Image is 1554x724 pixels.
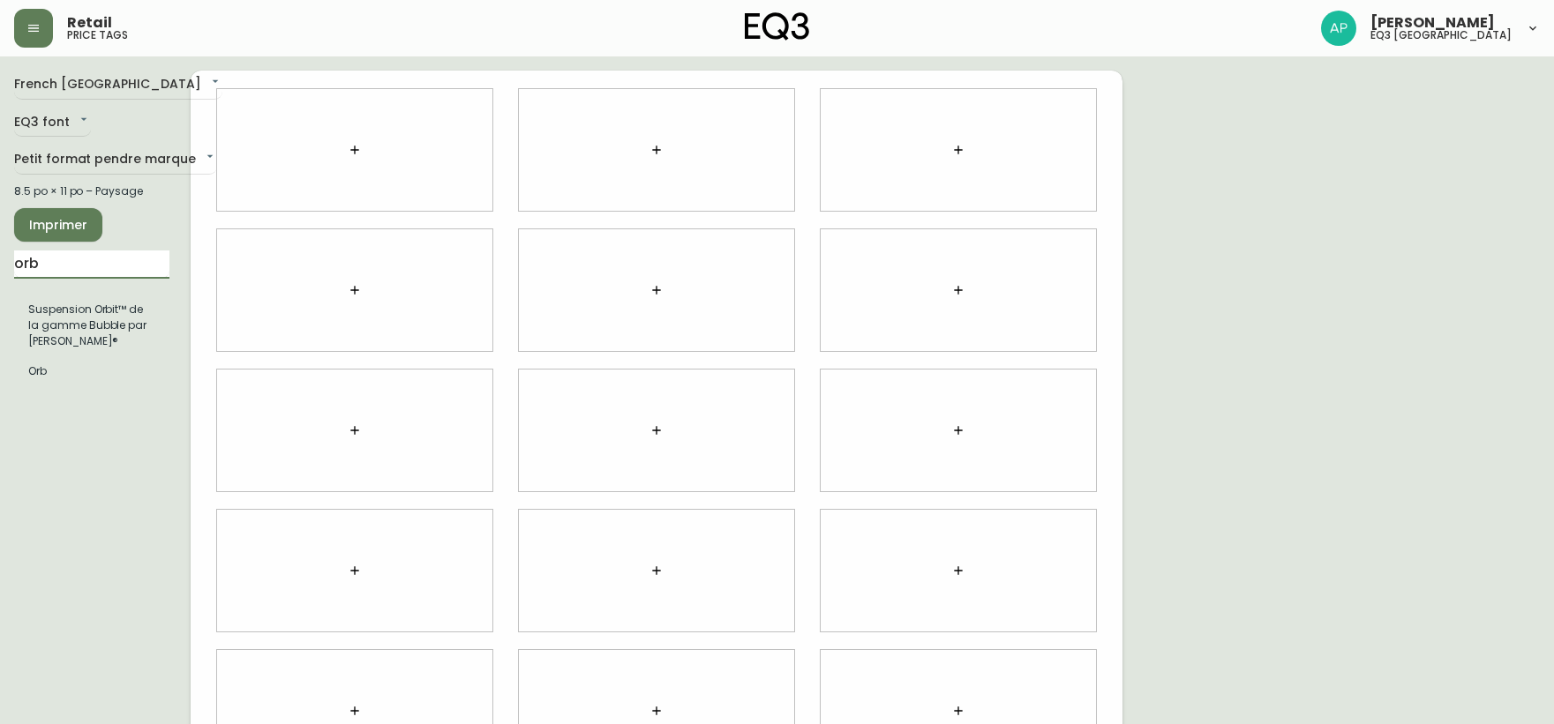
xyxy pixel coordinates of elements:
h5: eq3 [GEOGRAPHIC_DATA] [1370,30,1512,41]
div: EQ3 font [14,108,91,138]
div: French [GEOGRAPHIC_DATA] [14,71,222,100]
input: Recherche [14,250,169,279]
li: Petit format pendre marque [14,356,169,386]
span: Retail [67,16,112,30]
span: [PERSON_NAME] [1370,16,1495,30]
img: logo [745,12,810,41]
div: 8.5 po × 11 po – Paysage [14,183,169,199]
span: Imprimer [28,214,88,236]
div: Petit format pendre marque [14,146,217,175]
li: Petit format pendre marque [14,295,169,356]
button: Imprimer [14,208,102,242]
h5: price tags [67,30,128,41]
img: 3897410ab0ebf58098a0828baeda1fcd [1321,11,1356,46]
